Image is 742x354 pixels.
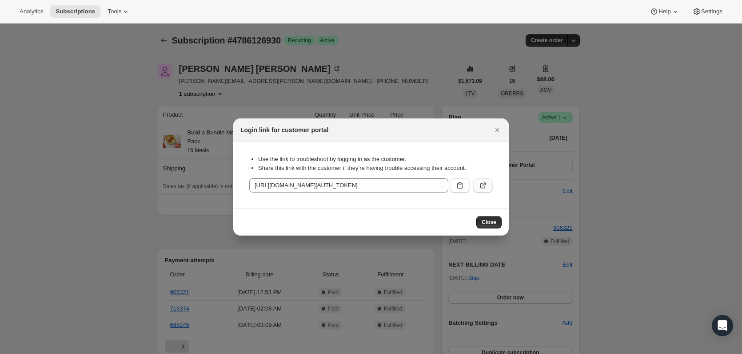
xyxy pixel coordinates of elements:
[102,5,136,18] button: Tools
[258,164,493,173] li: Share this link with the customer if they’re having trouble accessing their account.
[712,315,733,336] div: Open Intercom Messenger
[701,8,722,15] span: Settings
[50,5,100,18] button: Subscriptions
[476,216,502,228] button: Close
[258,155,493,164] li: Use the link to troubleshoot by logging in as the customer.
[20,8,43,15] span: Analytics
[491,124,503,136] button: Close
[658,8,670,15] span: Help
[56,8,95,15] span: Subscriptions
[240,126,328,134] h2: Login link for customer portal
[687,5,728,18] button: Settings
[482,219,496,226] span: Close
[14,5,48,18] button: Analytics
[644,5,685,18] button: Help
[108,8,121,15] span: Tools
